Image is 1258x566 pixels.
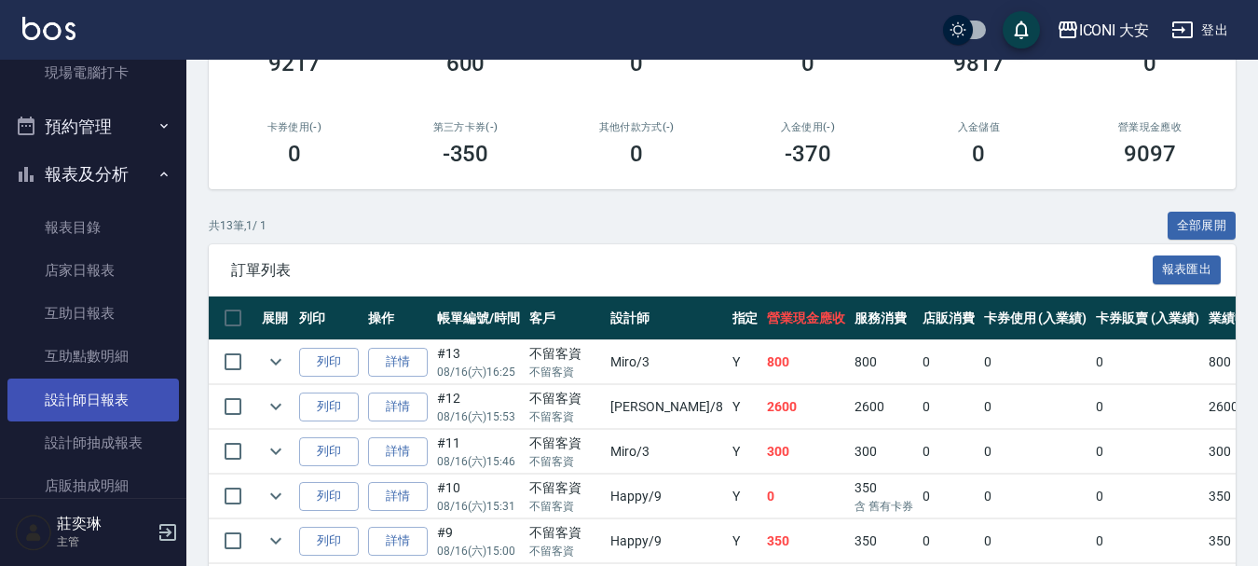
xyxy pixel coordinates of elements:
span: 訂單列表 [231,261,1153,280]
th: 服務消費 [850,297,918,340]
p: 08/16 (六) 15:46 [437,453,520,470]
p: 不留客資 [529,364,602,380]
button: save [1003,11,1040,48]
button: 列印 [299,482,359,511]
td: 0 [918,475,979,518]
td: 0 [979,519,1092,563]
td: 0 [918,430,979,474]
p: 不留客資 [529,498,602,515]
td: 0 [918,385,979,429]
th: 帳單編號/時間 [432,297,525,340]
th: 營業現金應收 [762,297,850,340]
td: Y [728,430,763,474]
button: expand row [262,437,290,465]
h3: 600 [446,50,485,76]
td: 300 [762,430,850,474]
td: 0 [918,519,979,563]
a: 店家日報表 [7,249,179,292]
button: 列印 [299,527,359,556]
a: 詳情 [368,348,428,377]
td: 0 [979,385,1092,429]
button: expand row [262,348,290,376]
td: 2600 [762,385,850,429]
button: 登出 [1164,13,1236,48]
th: 設計師 [606,297,727,340]
h2: 入金使用(-) [745,121,871,133]
a: 詳情 [368,482,428,511]
a: 詳情 [368,393,428,421]
a: 互助點數明細 [7,335,179,378]
div: ICONI 大安 [1079,19,1150,42]
img: Logo [22,17,75,40]
td: 350 [762,519,850,563]
td: Y [728,519,763,563]
th: 操作 [363,297,432,340]
button: 報表及分析 [7,150,179,199]
td: Happy /9 [606,475,727,518]
button: 列印 [299,393,359,421]
div: 不留客資 [529,523,602,543]
h3: -370 [785,141,831,167]
td: 0 [979,475,1092,518]
button: expand row [262,482,290,510]
div: 不留客資 [529,434,602,453]
td: 0 [979,430,1092,474]
p: 共 13 筆, 1 / 1 [209,217,267,234]
td: 800 [850,340,918,384]
a: 設計師抽成報表 [7,421,179,464]
a: 詳情 [368,437,428,466]
p: 不留客資 [529,408,602,425]
th: 卡券使用 (入業績) [979,297,1092,340]
button: 報表匯出 [1153,255,1222,284]
p: 含 舊有卡券 [855,498,913,515]
h3: 0 [288,141,301,167]
td: Y [728,475,763,518]
h2: 第三方卡券(-) [403,121,529,133]
td: 2600 [850,385,918,429]
td: 800 [762,340,850,384]
td: Happy /9 [606,519,727,563]
h2: 卡券使用(-) [231,121,358,133]
button: ICONI 大安 [1049,11,1157,49]
a: 報表匯出 [1153,260,1222,278]
th: 客戶 [525,297,607,340]
p: 不留客資 [529,543,602,559]
button: 列印 [299,348,359,377]
button: expand row [262,393,290,421]
div: 不留客資 [529,344,602,364]
h3: 0 [1143,50,1156,76]
td: 0 [979,340,1092,384]
td: [PERSON_NAME] /8 [606,385,727,429]
button: expand row [262,527,290,555]
button: 預約管理 [7,103,179,151]
td: 0 [1091,475,1204,518]
h3: 0 [972,141,985,167]
th: 展開 [257,297,294,340]
td: 350 [850,475,918,518]
th: 列印 [294,297,363,340]
h3: 9097 [1124,141,1176,167]
h2: 營業現金應收 [1087,121,1213,133]
td: Miro /3 [606,430,727,474]
h3: -350 [443,141,489,167]
h3: 0 [630,50,643,76]
th: 卡券販賣 (入業績) [1091,297,1204,340]
h3: 0 [630,141,643,167]
td: Y [728,385,763,429]
h2: 入金儲值 [916,121,1043,133]
th: 指定 [728,297,763,340]
p: 不留客資 [529,453,602,470]
a: 設計師日報表 [7,379,179,421]
p: 主管 [57,533,152,550]
button: 全部展開 [1168,212,1237,241]
h3: 0 [801,50,814,76]
td: 0 [1091,430,1204,474]
h3: 9217 [268,50,321,76]
td: #10 [432,475,525,518]
td: 0 [918,340,979,384]
td: 0 [1091,340,1204,384]
td: 300 [850,430,918,474]
a: 詳情 [368,527,428,556]
h3: 9817 [953,50,1005,76]
h5: 莊奕琳 [57,515,152,533]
